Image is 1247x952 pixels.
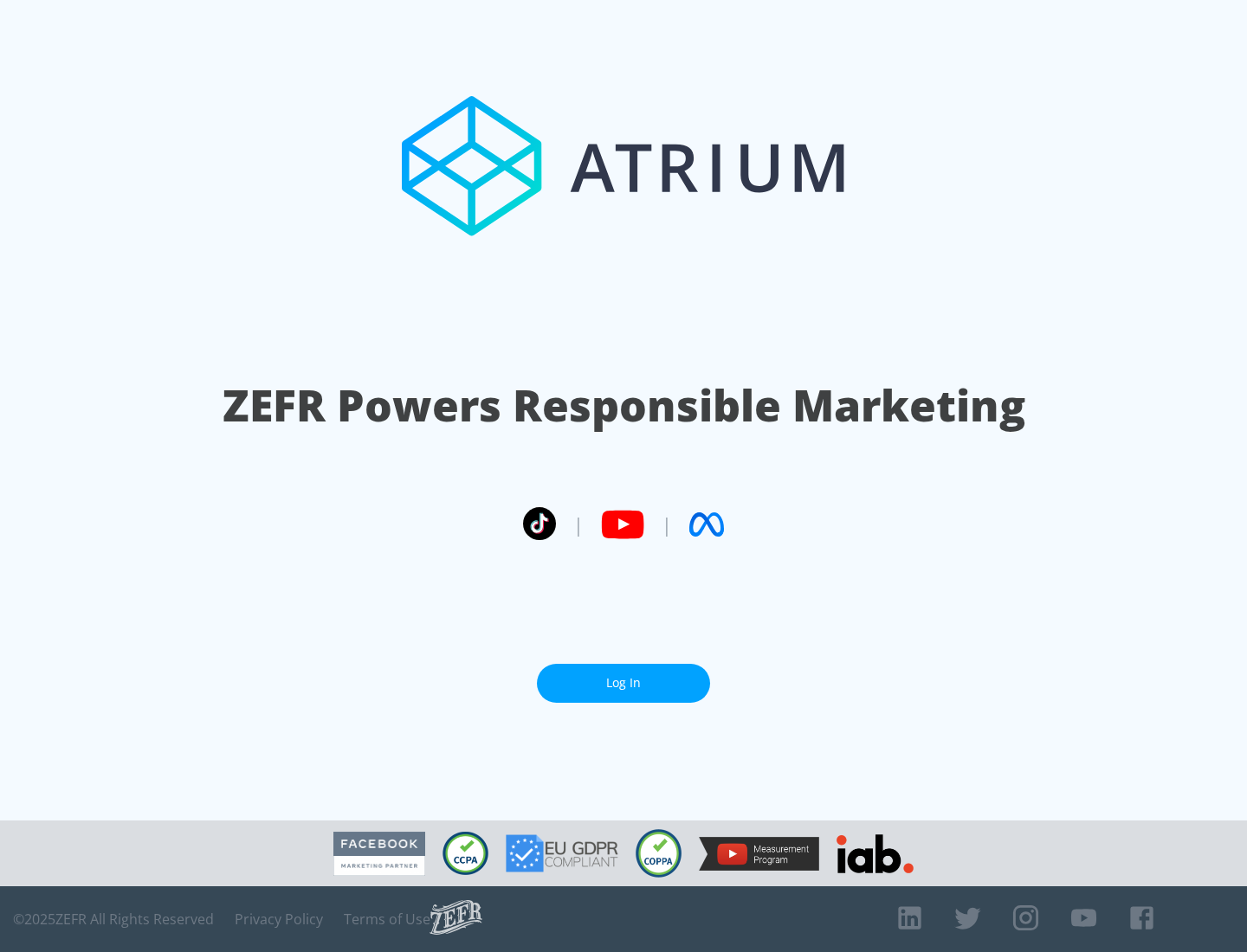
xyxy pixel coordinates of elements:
span: | [662,511,672,537]
span: © 2025 ZEFR All Rights Reserved [13,910,214,928]
img: IAB [837,834,914,873]
img: CCPA Compliant [443,832,488,875]
a: Terms of Use [344,910,430,928]
span: | [573,511,584,537]
img: COPPA Compliant [636,829,682,878]
h1: ZEFR Powers Responsible Marketing [223,376,1025,435]
a: Privacy Policy [235,910,323,928]
a: Log In [537,664,710,703]
img: Facebook Marketing Partner [333,832,425,876]
img: GDPR Compliant [506,834,618,872]
img: YouTube Measurement Program [699,837,819,871]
